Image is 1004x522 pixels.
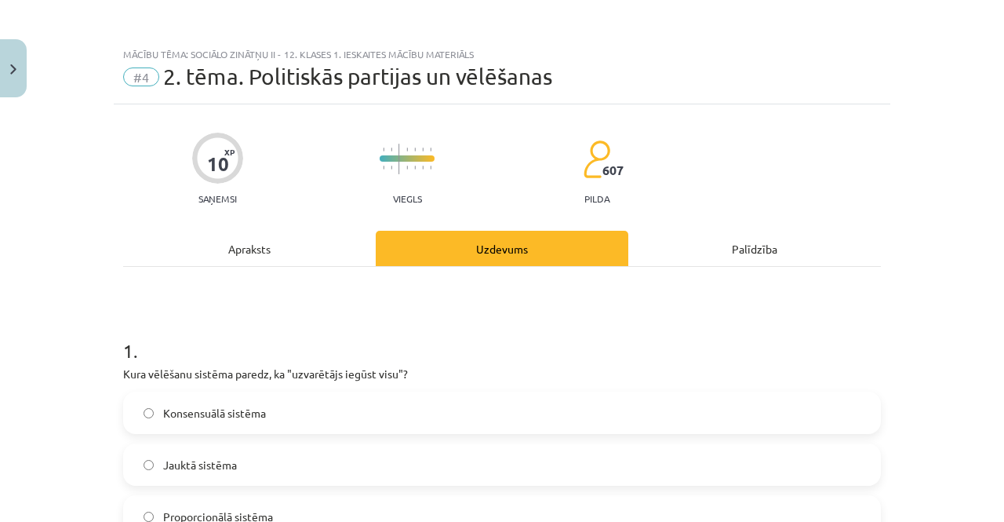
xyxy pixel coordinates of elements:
[422,148,424,151] img: icon-short-line-57e1e144782c952c97e751825c79c345078a6d821885a25fce030b3d8c18986b.svg
[123,312,881,361] h1: 1 .
[583,140,610,179] img: students-c634bb4e5e11cddfef0936a35e636f08e4e9abd3cc4e673bd6f9a4125e45ecb1.svg
[123,366,881,382] p: Kura vēlēšanu sistēma paredz, ka "uzvarētājs iegūst visu"?
[584,193,609,204] p: pilda
[422,166,424,170] img: icon-short-line-57e1e144782c952c97e751825c79c345078a6d821885a25fce030b3d8c18986b.svg
[414,148,416,151] img: icon-short-line-57e1e144782c952c97e751825c79c345078a6d821885a25fce030b3d8c18986b.svg
[10,64,16,75] img: icon-close-lesson-0947bae3869378f0d4975bcd49f059093ad1ed9edebbc8119c70593378902aed.svg
[391,166,392,170] img: icon-short-line-57e1e144782c952c97e751825c79c345078a6d821885a25fce030b3d8c18986b.svg
[144,408,154,418] input: Konsensuālā sistēma
[144,512,154,522] input: Proporcionālā sistēma
[123,68,159,86] span: #4
[383,148,384,151] img: icon-short-line-57e1e144782c952c97e751825c79c345078a6d821885a25fce030b3d8c18986b.svg
[383,166,384,170] img: icon-short-line-57e1e144782c952c97e751825c79c345078a6d821885a25fce030b3d8c18986b.svg
[163,405,266,422] span: Konsensuālā sistēma
[406,148,408,151] img: icon-short-line-57e1e144782c952c97e751825c79c345078a6d821885a25fce030b3d8c18986b.svg
[414,166,416,170] img: icon-short-line-57e1e144782c952c97e751825c79c345078a6d821885a25fce030b3d8c18986b.svg
[430,148,431,151] img: icon-short-line-57e1e144782c952c97e751825c79c345078a6d821885a25fce030b3d8c18986b.svg
[163,457,237,473] span: Jauktā sistēma
[376,231,628,266] div: Uzdevums
[207,153,229,175] div: 10
[628,231,881,266] div: Palīdzība
[406,166,408,170] img: icon-short-line-57e1e144782c952c97e751825c79c345078a6d821885a25fce030b3d8c18986b.svg
[144,460,154,470] input: Jauktā sistēma
[123,49,881,60] div: Mācību tēma: Sociālo zinātņu ii - 12. klases 1. ieskaites mācību materiāls
[398,144,400,174] img: icon-long-line-d9ea69661e0d244f92f715978eff75569469978d946b2353a9bb055b3ed8787d.svg
[391,148,392,151] img: icon-short-line-57e1e144782c952c97e751825c79c345078a6d821885a25fce030b3d8c18986b.svg
[393,193,422,204] p: Viegls
[430,166,431,170] img: icon-short-line-57e1e144782c952c97e751825c79c345078a6d821885a25fce030b3d8c18986b.svg
[163,64,552,89] span: 2. tēma. Politiskās partijas un vēlēšanas
[224,148,235,156] span: XP
[123,231,376,266] div: Apraksts
[602,163,624,177] span: 607
[192,193,243,204] p: Saņemsi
